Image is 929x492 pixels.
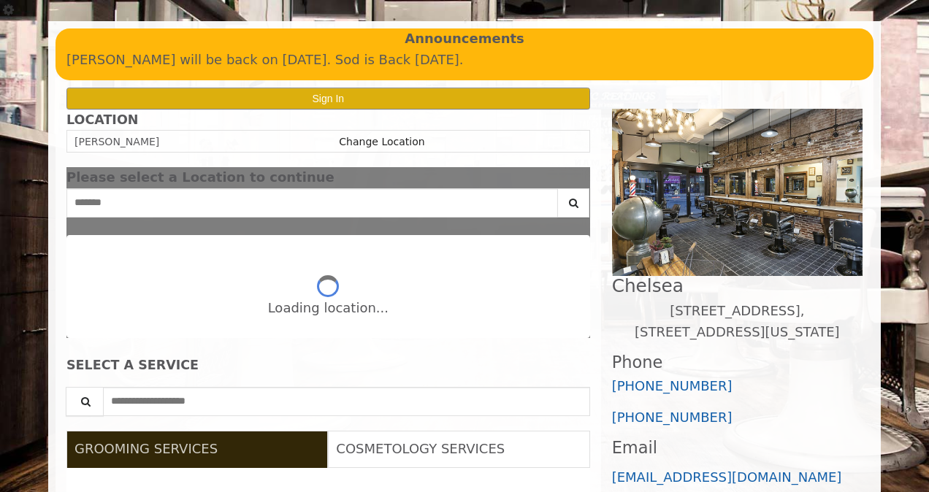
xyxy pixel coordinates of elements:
[612,469,842,485] a: [EMAIL_ADDRESS][DOMAIN_NAME]
[66,387,104,416] button: Service Search
[565,198,582,208] i: Search button
[74,441,218,456] span: GROOMING SERVICES
[66,112,138,127] b: LOCATION
[66,169,334,185] span: Please select a Location to continue
[612,276,863,296] h2: Chelsea
[66,358,590,372] div: SELECT A SERVICE
[268,298,389,319] div: Loading location...
[66,50,863,71] p: [PERSON_NAME] will be back on [DATE]. Sod is Back [DATE].
[66,188,558,218] input: Search Center
[66,188,590,225] div: Center Select
[336,441,505,456] span: COSMETOLOGY SERVICES
[74,136,159,147] span: [PERSON_NAME]
[405,28,524,50] b: Announcements
[612,301,863,343] p: [STREET_ADDRESS],[STREET_ADDRESS][US_STATE]
[339,136,424,147] a: Change Location
[612,378,733,393] a: [PHONE_NUMBER]
[612,353,863,372] h3: Phone
[612,439,863,457] h3: Email
[568,173,590,182] button: close dialog
[66,88,590,109] button: Sign In
[612,410,733,425] a: [PHONE_NUMBER]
